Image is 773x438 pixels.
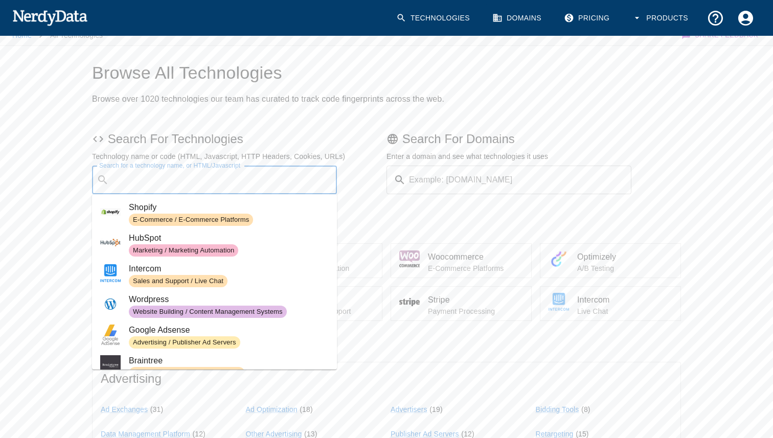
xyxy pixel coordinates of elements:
[576,430,589,438] span: ( 15 )
[101,371,672,387] span: Advertising
[101,405,148,413] a: Ad Exchanges
[12,7,87,28] img: NerdyData.com
[92,337,681,354] p: Browse
[429,405,443,413] span: ( 19 )
[92,62,681,84] h1: Browse All Technologies
[129,368,245,378] span: E-Commerce / Payment Processing
[99,161,240,170] label: Search for a technology name, or HTML/Javascript
[700,3,731,33] button: Support and Documentation
[428,263,523,273] p: E-Commerce Platforms
[92,151,386,162] p: Technology name or code (HTML, Javascript, HTTP Headers, Cookies, URLs)
[129,355,329,367] span: Braintree
[386,151,681,162] p: Enter a domain and see what technologies it uses
[391,405,427,413] a: Advertisers
[129,201,329,214] span: Shopify
[150,405,164,413] span: ( 31 )
[92,92,681,106] h2: Browse over 1020 technologies our team has curated to track code fingerprints across the web.
[428,294,523,306] span: Stripe
[92,219,681,235] p: Popular
[540,243,681,278] a: OptimizelyA/B Testing
[391,243,532,278] a: WoocommerceE-Commerce Platforms
[92,131,386,147] p: Search For Technologies
[428,306,523,316] p: Payment Processing
[246,405,298,413] a: Ad Optimization
[581,405,590,413] span: ( 8 )
[129,276,228,286] span: Sales and Support / Live Chat
[391,430,459,438] a: Publisher Ad Servers
[577,263,672,273] p: A/B Testing
[129,338,240,348] span: Advertising / Publisher Ad Servers
[626,3,696,33] button: Products
[540,286,681,321] a: IntercomLive Chat
[461,430,474,438] span: ( 12 )
[304,430,317,438] span: ( 13 )
[428,251,523,263] span: Woocommerce
[192,430,206,438] span: ( 12 )
[390,3,478,33] a: Technologies
[246,430,302,438] a: Other Advertising
[391,286,532,321] a: StripePayment Processing
[386,131,681,147] p: Search For Domains
[101,430,190,438] a: Data Management Platform
[577,306,672,316] p: Live Chat
[536,430,574,438] a: Retargeting
[577,251,672,263] span: Optimizely
[558,3,618,33] a: Pricing
[129,232,329,244] span: HubSpot
[129,246,238,256] span: Marketing / Marketing Automation
[577,294,672,306] span: Intercom
[722,365,761,404] iframe: Drift Widget Chat Controller
[536,405,579,413] a: Bidding Tools
[129,263,329,275] span: Intercom
[300,405,313,413] span: ( 18 )
[129,307,287,317] span: Website Building / Content Management Systems
[129,324,329,336] span: Google Adsense
[129,293,329,306] span: Wordpress
[129,215,253,225] span: E-Commerce / E-Commerce Platforms
[731,3,761,33] button: Account Settings
[486,3,550,33] a: Domains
